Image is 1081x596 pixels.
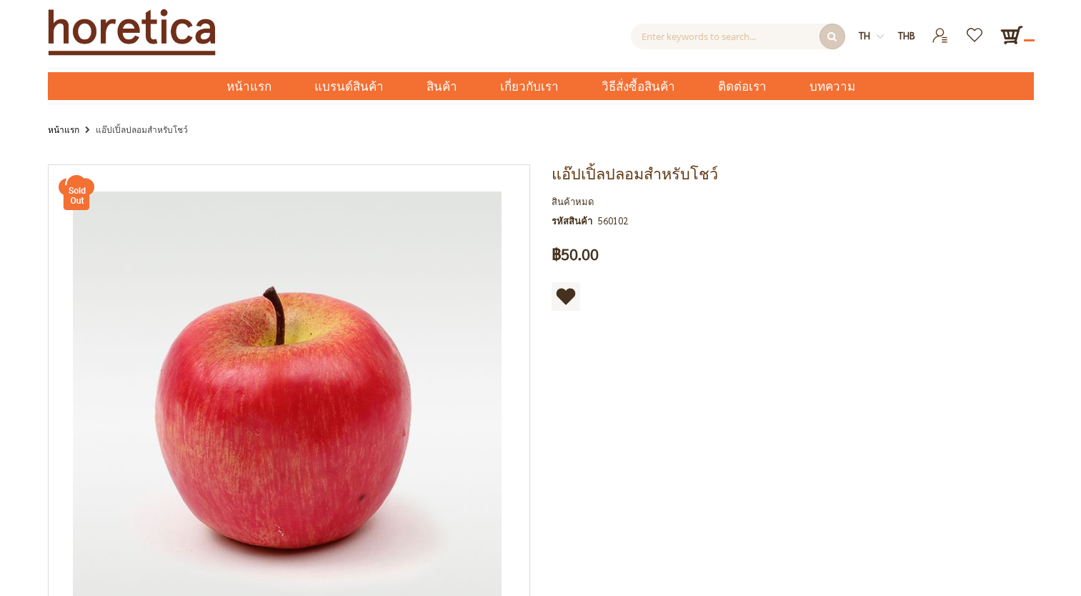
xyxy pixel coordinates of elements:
[314,72,384,101] span: แบรนด์สินค้า
[859,29,870,41] span: th
[598,213,628,229] div: 560102
[697,72,788,100] a: ติดต่อเรา
[552,282,580,311] a: เพิ่มไปยังรายการโปรด
[293,72,405,100] a: แบรนด์สินค้า
[48,121,79,137] a: หน้าแรก
[958,24,993,36] a: รายการโปรด
[923,24,958,36] a: เข้าสู่ระบบ
[552,162,718,186] span: แอ๊ปเปิ้ลปลอมสำหรับโชว์
[552,247,599,262] span: ฿50.00
[479,72,580,100] a: เกี่ยวกับเรา
[427,72,457,101] span: สินค้า
[59,175,94,211] img: แอ๊ปเปิ้ลปลอมสำหรับโชว์
[718,72,767,101] span: ติดต่อเรา
[552,194,1034,209] div: สถานะของสินค้า
[552,195,594,207] span: สินค้าหมด
[898,29,915,41] span: THB
[500,72,559,101] span: เกี่ยวกับเรา
[602,72,675,101] span: วิธีสั่งซื้อสินค้า
[81,121,188,139] li: แอ๊ปเปิ้ลปลอมสำหรับโชว์
[405,72,479,100] a: สินค้า
[226,77,272,96] span: หน้าแรก
[788,72,877,100] a: บทความ
[580,72,697,100] a: วิธีสั่งซื้อสินค้า
[809,72,855,101] span: บทความ
[205,72,293,100] a: หน้าแรก
[877,33,884,40] img: dropdown-icon.svg
[552,213,598,229] strong: รหัสสินค้า
[48,9,216,56] img: Horetica.com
